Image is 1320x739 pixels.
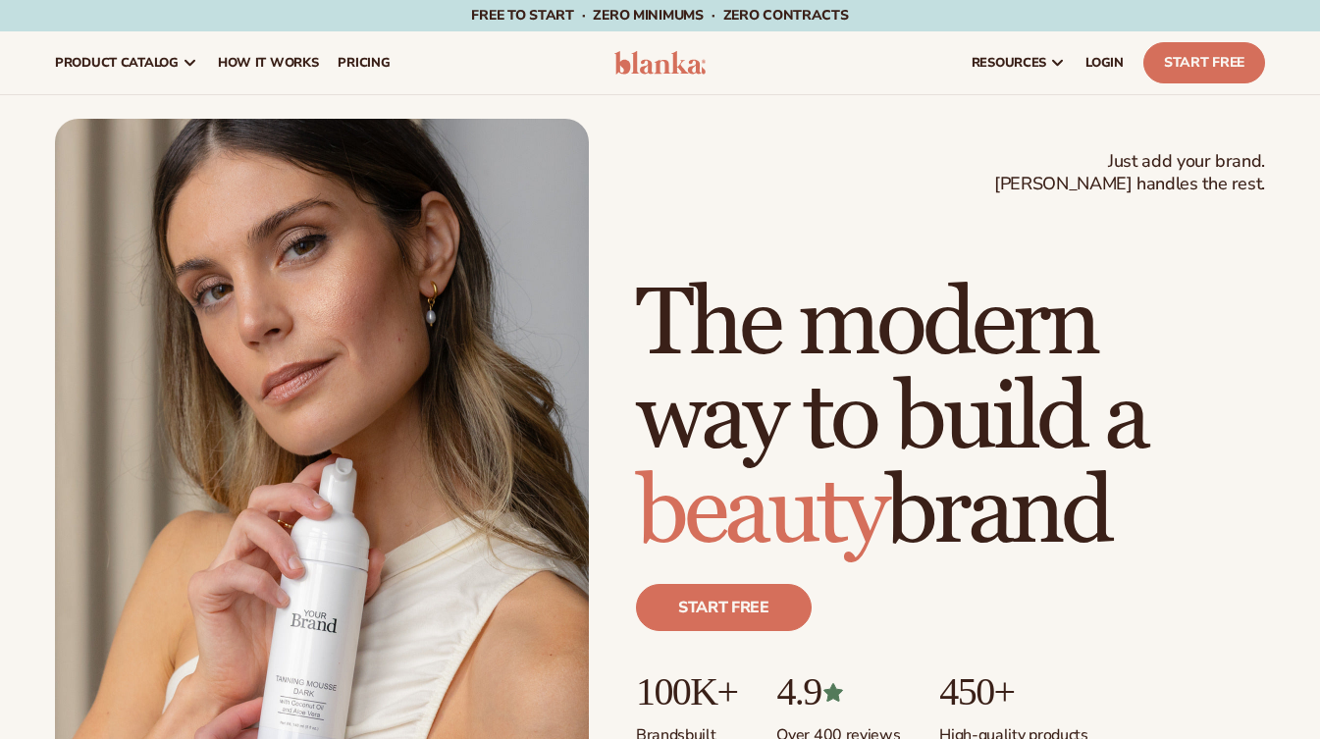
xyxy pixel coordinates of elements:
[328,31,399,94] a: pricing
[636,455,885,570] span: beauty
[208,31,329,94] a: How It Works
[636,584,812,631] a: Start free
[218,55,319,71] span: How It Works
[776,670,900,713] p: 4.9
[1143,42,1265,83] a: Start Free
[939,670,1087,713] p: 450+
[471,6,848,25] span: Free to start · ZERO minimums · ZERO contracts
[55,55,179,71] span: product catalog
[636,278,1265,560] h1: The modern way to build a brand
[972,55,1046,71] span: resources
[45,31,208,94] a: product catalog
[636,670,737,713] p: 100K+
[614,51,707,75] img: logo
[994,150,1265,196] span: Just add your brand. [PERSON_NAME] handles the rest.
[1076,31,1134,94] a: LOGIN
[962,31,1076,94] a: resources
[338,55,390,71] span: pricing
[1085,55,1124,71] span: LOGIN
